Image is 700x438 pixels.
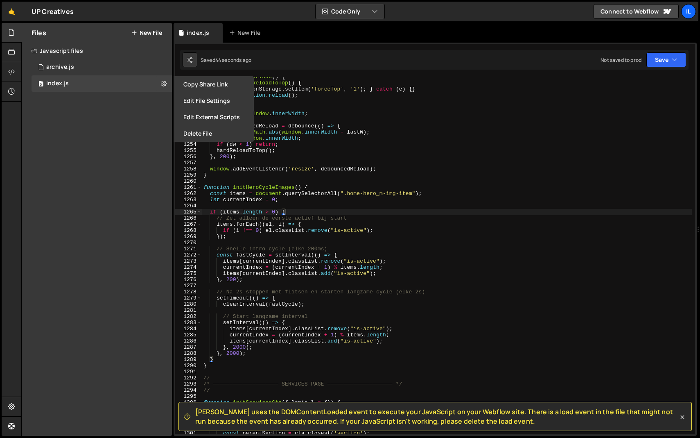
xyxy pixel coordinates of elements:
div: 1300 [175,424,202,430]
button: Delete File [174,125,254,142]
div: 1286 [175,338,202,344]
div: 1276 [175,277,202,283]
div: Javascript files [22,43,172,59]
div: 1272 [175,252,202,258]
div: 1258 [175,166,202,172]
div: 1273 [175,258,202,264]
div: 1270 [175,240,202,246]
div: Saved [201,57,251,64]
span: 0 [38,81,43,88]
div: 1271 [175,246,202,252]
span: [PERSON_NAME] uses the DOMContentLoaded event to execute your JavaScript on your Webflow site. Th... [195,407,678,426]
button: Copy share link [174,76,254,93]
div: 1267 [175,221,202,227]
div: 1263 [175,197,202,203]
div: 1264 [175,203,202,209]
div: 1282 [175,313,202,320]
div: 13006/31971.js [32,75,172,92]
div: 1285 [175,332,202,338]
div: 1266 [175,215,202,221]
button: New File [131,30,162,36]
div: 1284 [175,326,202,332]
div: 1257 [175,160,202,166]
div: Not saved to prod [601,57,641,64]
div: index.js [187,29,209,37]
div: 1260 [175,178,202,184]
div: 1283 [175,320,202,326]
a: Il [681,4,696,19]
div: 1293 [175,381,202,387]
div: 1281 [175,307,202,313]
a: Connect to Webflow [594,4,679,19]
div: 1269 [175,234,202,240]
div: index.js [46,80,69,87]
div: UP Creatives [32,7,74,16]
div: 1288 [175,350,202,356]
div: 1259 [175,172,202,178]
div: 1290 [175,363,202,369]
h2: Files [32,28,46,37]
div: New File [229,29,264,37]
div: 1275 [175,270,202,277]
div: 13006/31972.js [32,59,172,75]
div: 1299 [175,418,202,424]
div: 1265 [175,209,202,215]
a: 🤙 [2,2,22,21]
div: 1277 [175,283,202,289]
div: 1274 [175,264,202,270]
button: Code Only [316,4,384,19]
div: 1268 [175,227,202,234]
button: Edit External Scripts [174,109,254,125]
div: 1301 [175,430,202,436]
div: 1261 [175,184,202,191]
div: 1295 [175,393,202,399]
div: 1289 [175,356,202,363]
div: 1296 [175,399,202,406]
div: 1291 [175,369,202,375]
div: 1280 [175,301,202,307]
div: 1254 [175,141,202,148]
div: 1278 [175,289,202,295]
div: archive.js [46,64,74,71]
div: 1292 [175,375,202,381]
div: 1287 [175,344,202,350]
div: 1255 [175,148,202,154]
button: Edit File Settings [174,93,254,109]
div: 1256 [175,154,202,160]
div: 1294 [175,387,202,393]
div: 1298 [175,412,202,418]
button: Save [646,52,686,67]
div: 1297 [175,406,202,412]
div: 1279 [175,295,202,301]
div: 44 seconds ago [215,57,251,64]
div: 1262 [175,191,202,197]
